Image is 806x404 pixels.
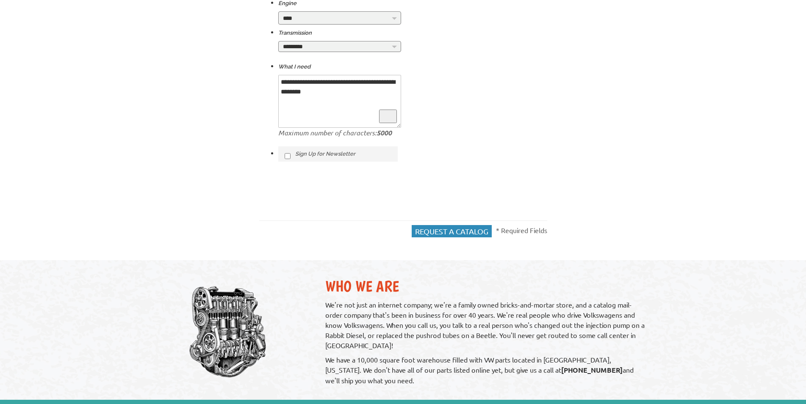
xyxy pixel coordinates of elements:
[415,227,488,236] span: Request a catalog
[278,28,312,38] label: Transmission
[496,225,547,235] p: * Required Fields
[278,128,401,138] p: Maximum number of characters:
[278,62,310,72] label: What I need
[377,128,392,137] strong: 5000
[325,300,648,350] p: We're not just an internet company; we're a family owned bricks-and-mortar store, and a catalog m...
[278,146,398,162] label: Sign Up for Newsletter
[278,75,401,128] textarea: To enrich screen reader interactions, please activate Accessibility in Grammarly extension settings
[325,355,648,385] p: We have a 10,000 square foot warehouse filled with VW parts located in [GEOGRAPHIC_DATA], [US_STA...
[278,180,407,213] iframe: reCAPTCHA
[325,277,648,295] h2: Who We Are
[561,366,623,374] strong: [PHONE_NUMBER]
[412,225,492,237] button: Request a catalog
